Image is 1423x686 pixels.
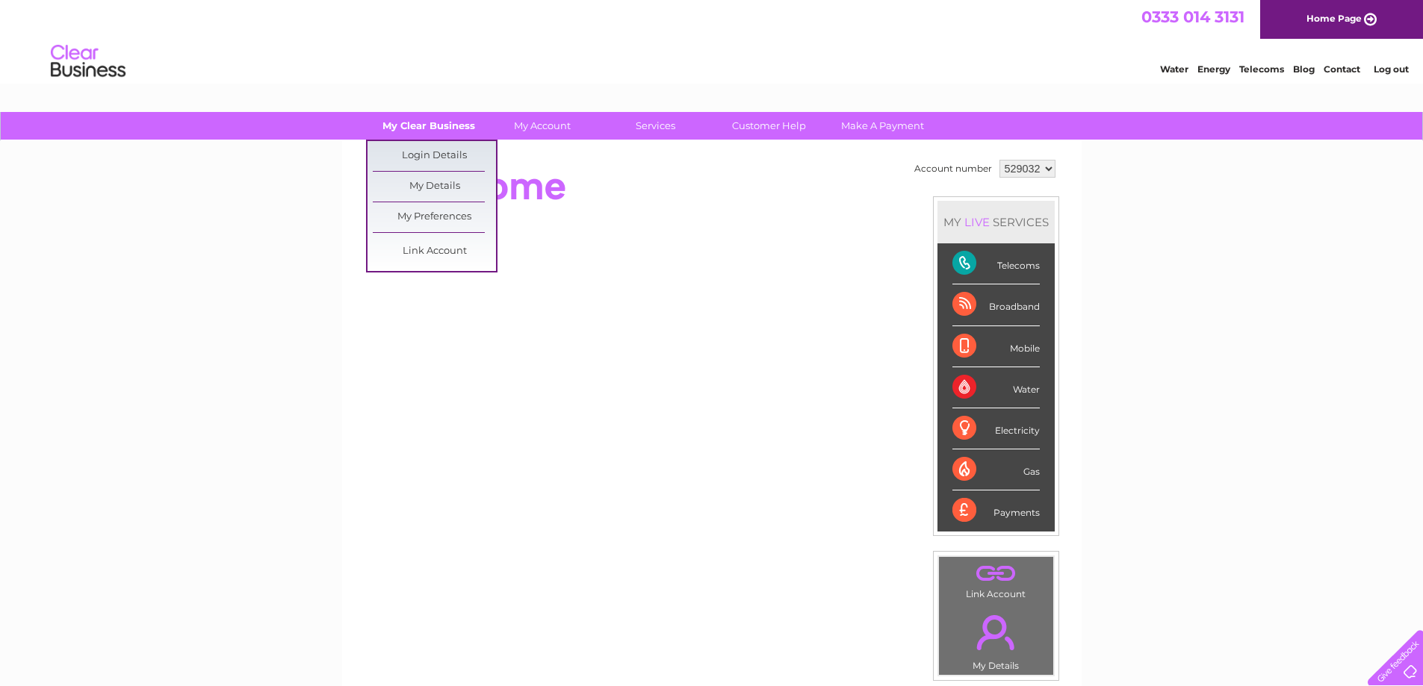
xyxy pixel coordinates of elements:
[952,326,1040,367] div: Mobile
[952,449,1040,490] div: Gas
[943,606,1050,658] a: .
[1160,63,1188,75] a: Water
[50,39,126,84] img: logo.png
[943,561,1050,587] a: .
[938,556,1054,603] td: Link Account
[373,237,496,266] a: Link Account
[1293,63,1315,75] a: Blog
[938,602,1054,676] td: My Details
[373,202,496,232] a: My Preferences
[373,141,496,171] a: Login Details
[367,112,490,140] a: My Clear Business
[480,112,604,140] a: My Account
[937,201,1055,243] div: MY SERVICES
[1324,63,1360,75] a: Contact
[952,408,1040,449] div: Electricity
[1374,63,1409,75] a: Log out
[707,112,831,140] a: Customer Help
[1197,63,1230,75] a: Energy
[359,8,1065,72] div: Clear Business is a trading name of Verastar Limited (registered in [GEOGRAPHIC_DATA] No. 3667643...
[1141,7,1244,26] a: 0333 014 3131
[961,215,993,229] div: LIVE
[952,490,1040,531] div: Payments
[373,172,496,202] a: My Details
[594,112,717,140] a: Services
[1239,63,1284,75] a: Telecoms
[952,243,1040,284] div: Telecoms
[821,112,944,140] a: Make A Payment
[952,284,1040,325] div: Broadband
[952,367,1040,408] div: Water
[911,156,996,181] td: Account number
